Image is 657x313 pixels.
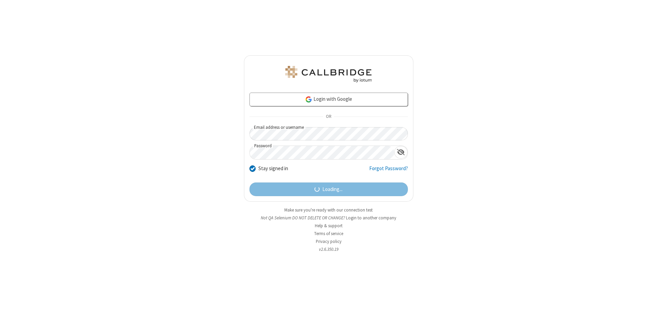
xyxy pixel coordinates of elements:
li: Not QA Selenium DO NOT DELETE OR CHANGE? [244,215,413,221]
li: v2.6.350.19 [244,246,413,253]
a: Forgot Password? [369,165,408,178]
span: OR [323,112,334,122]
span: Loading... [322,186,343,193]
img: google-icon.png [305,96,312,103]
div: Show password [394,146,408,159]
input: Password [250,146,394,159]
button: Login to another company [346,215,396,221]
a: Help & support [315,223,343,229]
img: QA Selenium DO NOT DELETE OR CHANGE [284,66,373,82]
label: Stay signed in [258,165,288,173]
button: Loading... [249,182,408,196]
a: Privacy policy [316,239,342,244]
a: Login with Google [249,93,408,106]
a: Make sure you're ready with our connection test [284,207,373,213]
input: Email address or username [249,127,408,140]
a: Terms of service [314,231,343,236]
